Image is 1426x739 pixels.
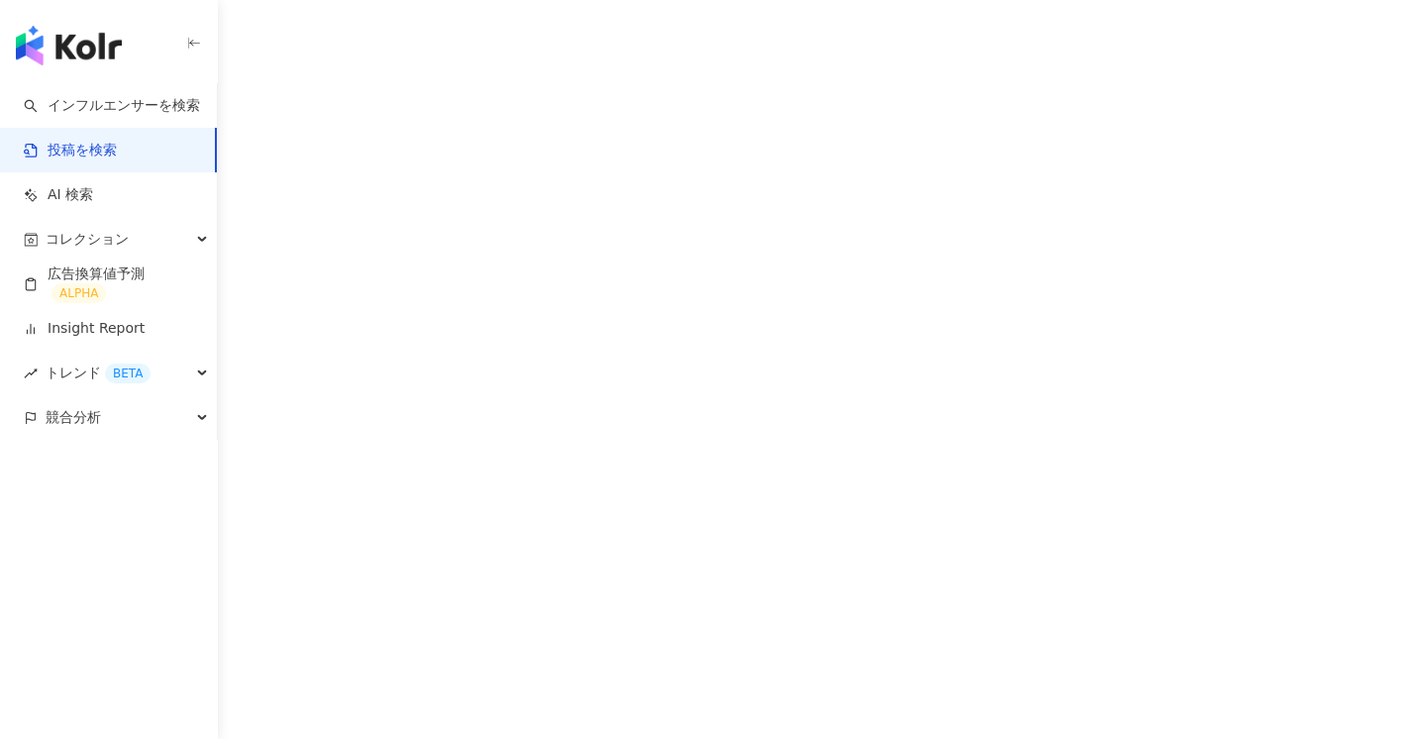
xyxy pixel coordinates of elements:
[105,364,151,383] div: BETA
[46,217,129,262] span: コレクション
[24,96,200,116] a: searchインフルエンサーを検索
[24,367,38,380] span: rise
[24,264,201,304] a: 広告換算値予測ALPHA
[16,26,122,65] img: logo
[24,319,145,339] a: Insight Report
[24,141,117,160] a: 投稿を検索
[24,185,93,205] a: AI 検索
[46,395,101,440] span: 競合分析
[46,351,151,395] span: トレンド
